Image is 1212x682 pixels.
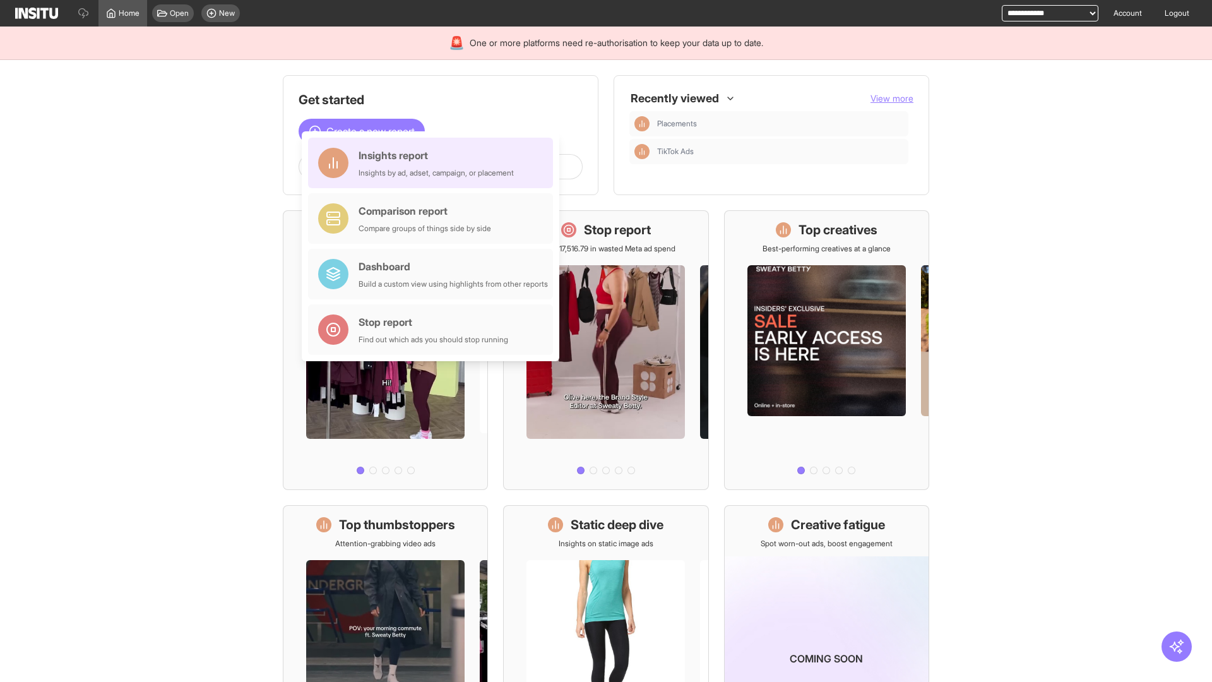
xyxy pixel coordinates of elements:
p: Attention-grabbing video ads [335,539,436,549]
button: Create a new report [299,119,425,144]
span: Placements [657,119,697,129]
span: Home [119,8,140,18]
p: Save £17,516.79 in wasted Meta ad spend [537,244,675,254]
h1: Get started [299,91,583,109]
h1: Static deep dive [571,516,663,534]
div: Comparison report [359,203,491,218]
div: Insights by ad, adset, campaign, or placement [359,168,514,178]
div: 🚨 [449,34,465,52]
h1: Top thumbstoppers [339,516,455,534]
a: Top creativesBest-performing creatives at a glance [724,210,929,490]
p: Best-performing creatives at a glance [763,244,891,254]
div: Dashboard [359,259,548,274]
span: One or more platforms need re-authorisation to keep your data up to date. [470,37,763,49]
h1: Stop report [584,221,651,239]
a: Stop reportSave £17,516.79 in wasted Meta ad spend [503,210,708,490]
span: New [219,8,235,18]
div: Insights report [359,148,514,163]
span: TikTok Ads [657,147,903,157]
div: Find out which ads you should stop running [359,335,508,345]
span: Placements [657,119,903,129]
p: Insights on static image ads [559,539,653,549]
button: View more [870,92,913,105]
a: What's live nowSee all active ads instantly [283,210,488,490]
h1: Top creatives [799,221,877,239]
span: View more [870,93,913,104]
div: Build a custom view using highlights from other reports [359,279,548,289]
span: Open [170,8,189,18]
div: Insights [634,144,650,159]
div: Compare groups of things side by side [359,224,491,234]
span: Create a new report [326,124,415,139]
span: TikTok Ads [657,147,694,157]
img: Logo [15,8,58,19]
div: Insights [634,116,650,131]
div: Stop report [359,314,508,330]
